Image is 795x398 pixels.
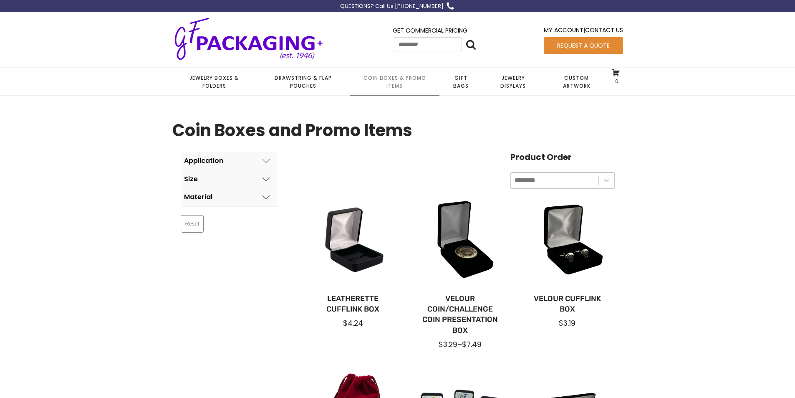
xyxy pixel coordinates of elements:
div: Material [184,193,212,201]
a: Custom Artwork [544,68,609,96]
a: Jewelry Boxes & Folders [172,68,256,96]
span: 0 [613,78,618,85]
button: Application [181,152,277,170]
a: Velour Cufflink Box [527,294,608,314]
a: Gift Bags [439,68,482,96]
div: Size [184,175,198,183]
a: Contact Us [585,26,623,34]
a: Drawstring & Flap Pouches [256,68,350,96]
h1: Coin Boxes and Promo Items [172,117,412,144]
span: $3.29 [439,340,457,350]
a: Get Commercial Pricing [393,26,467,35]
div: – [420,340,500,350]
a: Leatherette Cufflink Box [313,294,394,314]
div: QUESTIONS? Call Us [PHONE_NUMBER] [340,2,444,11]
img: GF Packaging + - Established 1946 [172,16,325,61]
button: Material [181,188,277,206]
a: Coin Boxes & Promo Items [350,68,439,96]
a: My Account [544,26,583,34]
button: Reset [181,215,204,233]
button: Size [181,170,277,188]
div: Application [184,157,223,165]
div: | [544,25,623,37]
div: $4.24 [313,318,394,328]
span: $7.49 [462,340,482,350]
h4: Product Order [510,152,615,162]
a: Jewelry Displays [482,68,544,96]
a: Velour Coin/Challenge Coin Presentation Box [420,294,500,336]
a: Request a Quote [544,37,623,54]
button: Toggle List [599,173,614,188]
div: $3.19 [527,318,608,328]
a: 0 [612,68,620,84]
